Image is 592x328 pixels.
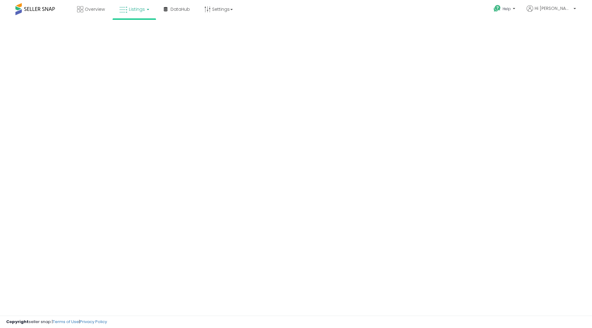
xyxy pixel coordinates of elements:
[493,5,501,12] i: Get Help
[129,6,145,12] span: Listings
[503,6,511,11] span: Help
[527,5,576,19] a: Hi [PERSON_NAME]
[535,5,572,11] span: Hi [PERSON_NAME]
[85,6,105,12] span: Overview
[171,6,190,12] span: DataHub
